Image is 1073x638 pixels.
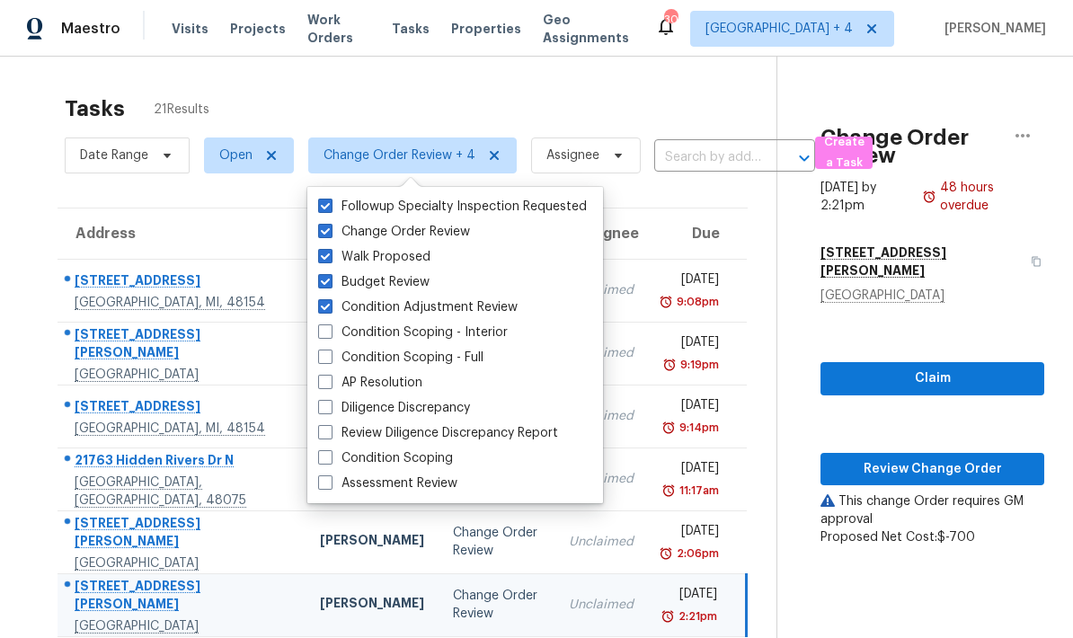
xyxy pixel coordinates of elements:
input: Search by address [654,144,765,172]
div: Unclaimed [569,596,634,614]
h2: Tasks [65,100,125,118]
span: Maestro [61,20,120,38]
button: Open [792,146,817,171]
img: Overdue Alarm Icon [659,545,673,563]
label: AP Resolution [318,374,422,392]
div: [DATE] [662,585,717,607]
button: Create a Task [815,137,873,169]
label: Condition Scoping [318,449,453,467]
span: Geo Assignments [543,11,634,47]
label: Followup Specialty Inspection Requested [318,198,587,216]
img: Overdue Alarm Icon [661,419,676,437]
span: Properties [451,20,521,38]
span: 21 Results [154,101,209,119]
div: 2:06pm [673,545,719,563]
div: [PERSON_NAME] [320,531,424,554]
div: 9:14pm [676,419,719,437]
label: Budget Review [318,273,430,291]
th: Address [58,208,306,259]
div: Change Order Review [453,587,541,623]
span: Tasks [392,22,430,35]
span: Claim [835,368,1030,390]
span: Change Order Review + 4 [324,146,475,164]
div: 11:17am [676,482,719,500]
span: Assignee [546,146,599,164]
button: Copy Address [1020,236,1044,287]
span: Review Change Order [835,458,1030,481]
label: Condition Scoping - Full [318,349,483,367]
label: Condition Scoping - Interior [318,323,508,341]
span: Create a Task [824,132,864,173]
span: Work Orders [307,11,370,47]
div: 9:08pm [673,293,719,311]
button: Claim [820,362,1044,395]
div: 48 hours overdue [936,179,1044,215]
span: Projects [230,20,286,38]
label: Condition Adjustment Review [318,298,518,316]
span: Visits [172,20,208,38]
div: [PERSON_NAME] [320,594,424,616]
button: Review Change Order [820,453,1044,486]
img: Overdue Alarm Icon [661,482,676,500]
div: [DATE] [662,522,718,545]
th: Due [648,208,746,259]
span: [GEOGRAPHIC_DATA] + 4 [705,20,853,38]
label: Assessment Review [318,474,457,492]
div: 9:19pm [677,356,719,374]
span: Date Range [80,146,148,164]
div: Change Order Review [453,524,541,560]
th: HPM [306,208,439,259]
img: Overdue Alarm Icon [662,356,677,374]
div: Unclaimed [569,533,634,551]
div: [DATE] [662,459,718,482]
label: Review Diligence Discrepancy Report [318,424,558,442]
div: This change Order requires GM approval [820,492,1044,528]
img: Overdue Alarm Icon [922,179,936,215]
div: Proposed Net Cost: $-700 [820,528,1044,546]
span: [PERSON_NAME] [937,20,1046,38]
label: Change Order Review [318,223,470,241]
div: [DATE] by 2:21pm [820,179,922,215]
img: Overdue Alarm Icon [661,607,675,625]
div: [DATE] [662,270,718,293]
label: Walk Proposed [318,248,430,266]
div: 2:21pm [675,607,717,625]
img: Overdue Alarm Icon [659,293,673,311]
div: [DATE] [662,333,718,356]
label: Diligence Discrepancy [318,399,470,417]
div: [DATE] [662,396,718,419]
h2: Change Order Review [820,128,1001,164]
div: 30 [664,11,677,29]
span: Open [219,146,253,164]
